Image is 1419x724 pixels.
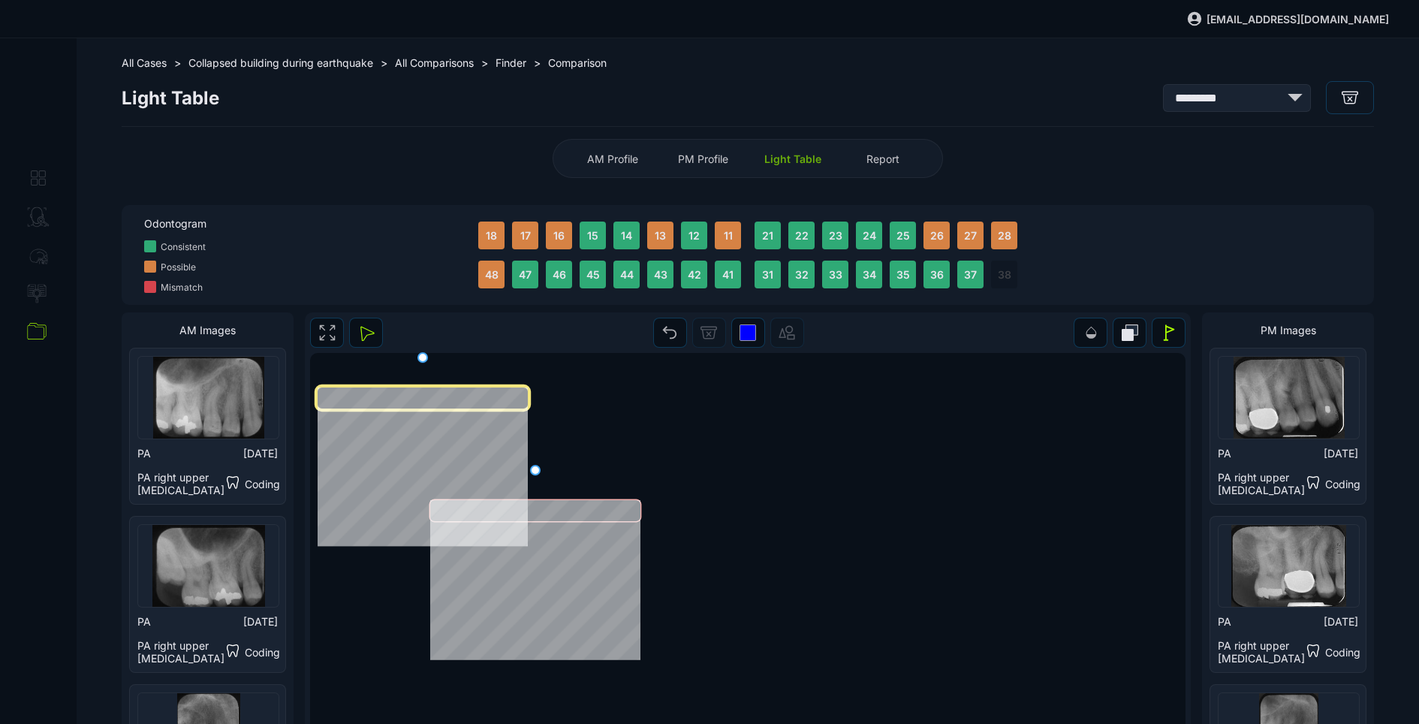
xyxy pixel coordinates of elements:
span: 43 [654,268,667,281]
span: > [174,56,181,69]
span: 21 [762,229,773,242]
span: [EMAIL_ADDRESS][DOMAIN_NAME] [1207,13,1389,26]
span: 45 [586,268,600,281]
span: Consistent [161,241,206,252]
span: [DATE] [1324,447,1358,460]
span: PA [1218,447,1231,460]
span: All Cases [122,56,167,69]
span: [DATE] [243,615,278,628]
span: AM Profile [587,152,638,165]
span: Report [866,152,899,165]
span: 44 [620,268,634,281]
span: 37 [964,268,977,281]
span: > [481,56,488,69]
img: svg%3e [1186,11,1203,27]
span: 16 [553,229,565,242]
span: 26 [930,229,944,242]
span: PA [137,447,151,460]
span: 18 [486,229,497,242]
span: AM Images [179,324,236,336]
span: 38 [998,268,1011,281]
span: 28 [998,229,1011,242]
span: PM Images [1261,324,1316,336]
span: 23 [829,229,842,242]
span: PA right upper [MEDICAL_DATA] [1218,639,1305,665]
span: 31 [762,268,773,281]
span: 12 [688,229,700,242]
span: 41 [722,268,734,281]
span: All Comparisons [395,56,474,69]
span: Light Table [764,152,821,165]
span: 33 [829,268,842,281]
span: [DATE] [243,447,278,460]
span: PA right upper [MEDICAL_DATA] [1218,471,1305,496]
span: 17 [520,229,531,242]
span: Coding [1325,478,1360,490]
span: 42 [688,268,701,281]
span: PA [137,615,151,628]
span: 22 [795,229,809,242]
span: Coding [245,478,280,490]
span: PM Profile [678,152,728,165]
span: > [381,56,387,69]
span: Coding [1325,646,1360,659]
span: 34 [863,268,876,281]
span: 24 [863,229,876,242]
span: 15 [587,229,598,242]
span: 14 [621,229,632,242]
span: > [534,56,541,69]
span: PA right upper [MEDICAL_DATA] [137,471,224,496]
span: Odontogram [144,217,478,230]
span: 35 [896,268,910,281]
span: [DATE] [1324,615,1358,628]
span: 46 [553,268,566,281]
span: 32 [795,268,809,281]
span: 27 [964,229,977,242]
span: 48 [485,268,499,281]
span: 11 [724,229,733,242]
span: PA [1218,615,1231,628]
span: 47 [519,268,532,281]
span: Possible [161,261,196,273]
span: Collapsed building during earthquake [188,56,373,69]
span: 13 [655,229,666,242]
span: Light Table [122,87,219,109]
span: Coding [245,646,280,659]
span: Mismatch [161,282,203,293]
span: Comparison [548,56,607,69]
span: Finder [496,56,526,69]
span: 36 [930,268,944,281]
span: 25 [896,229,910,242]
span: PA right upper [MEDICAL_DATA] [137,639,224,665]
